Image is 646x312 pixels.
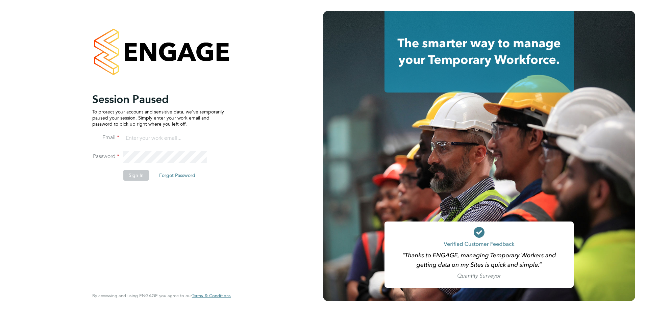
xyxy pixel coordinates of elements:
[92,293,231,298] span: By accessing and using ENGAGE you agree to our
[92,93,224,106] h2: Session Paused
[154,170,201,181] button: Forgot Password
[192,293,231,298] a: Terms & Conditions
[123,132,207,145] input: Enter your work email...
[123,170,149,181] button: Sign In
[92,153,119,160] label: Password
[92,109,224,127] p: To protect your account and sensitive data, we've temporarily paused your session. Simply enter y...
[92,134,119,141] label: Email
